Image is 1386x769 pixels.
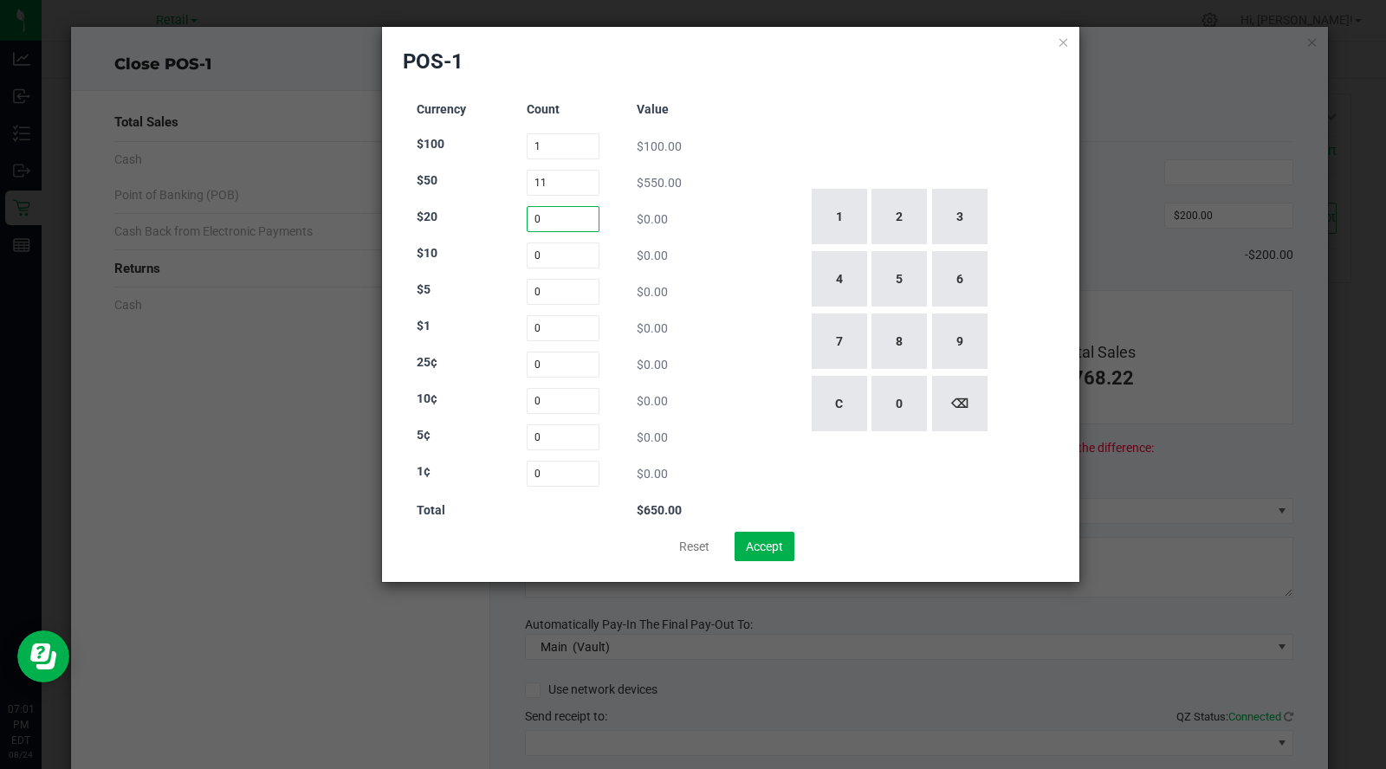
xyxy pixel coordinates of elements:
button: Accept [735,532,794,561]
label: $5 [417,281,431,299]
label: $1 [417,317,431,335]
h2: POS-1 [403,48,463,75]
span: $550.00 [637,176,682,190]
h3: Currency [417,103,490,116]
label: $10 [417,244,437,262]
span: $0.00 [637,358,668,372]
input: Count [527,461,600,487]
button: 2 [871,189,927,244]
label: $50 [417,171,437,190]
button: 1 [812,189,867,244]
input: Count [527,352,600,378]
input: Count [527,242,600,268]
button: C [812,376,867,431]
button: 4 [812,251,867,307]
label: $100 [417,135,444,153]
label: $20 [417,208,437,226]
input: Count [527,388,600,414]
input: Count [527,424,600,450]
iframe: Resource center [17,630,69,682]
input: Count [527,315,600,341]
button: 8 [871,313,927,369]
button: 3 [932,189,988,244]
button: Reset [668,532,721,561]
input: Count [527,206,600,232]
button: 9 [932,313,988,369]
h3: Value [637,103,710,116]
label: 1¢ [417,462,431,481]
h3: Total [417,504,490,517]
span: $0.00 [637,212,668,226]
span: $0.00 [637,467,668,481]
input: Count [527,133,600,159]
span: $100.00 [637,139,682,153]
label: 25¢ [417,353,437,372]
h3: $650.00 [637,504,710,517]
span: $0.00 [637,394,668,408]
span: $0.00 [637,321,668,335]
span: $0.00 [637,285,668,299]
input: Count [527,170,600,196]
button: 7 [812,313,867,369]
span: $0.00 [637,249,668,262]
span: $0.00 [637,430,668,444]
button: 6 [932,251,988,307]
button: 0 [871,376,927,431]
button: 5 [871,251,927,307]
button: ⌫ [932,376,988,431]
input: Count [527,279,600,305]
label: 10¢ [417,390,437,408]
label: 5¢ [417,426,431,444]
h3: Count [527,103,600,116]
